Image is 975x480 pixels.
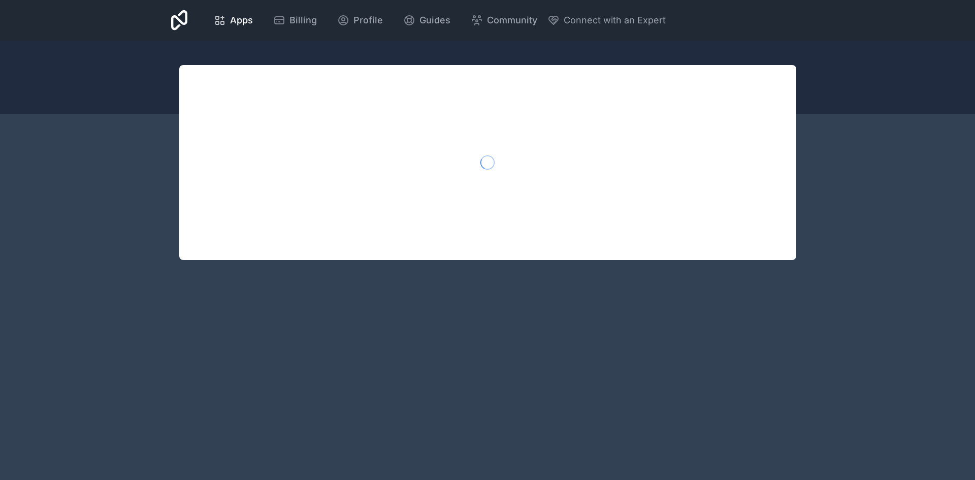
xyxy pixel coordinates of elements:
a: Billing [265,9,325,31]
a: Guides [395,9,459,31]
span: Profile [353,13,383,27]
span: Community [487,13,537,27]
span: Billing [289,13,317,27]
a: Profile [329,9,391,31]
a: Apps [206,9,261,31]
span: Guides [419,13,450,27]
span: Connect with an Expert [564,13,666,27]
span: Apps [230,13,253,27]
button: Connect with an Expert [547,13,666,27]
a: Community [463,9,545,31]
